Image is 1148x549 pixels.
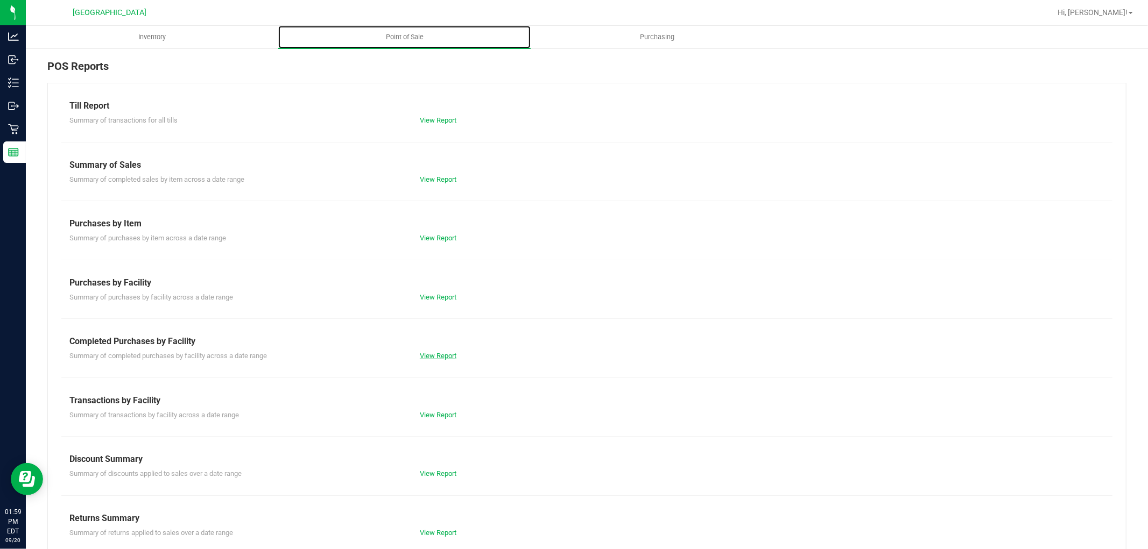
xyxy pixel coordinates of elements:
div: Till Report [69,99,1104,112]
span: Summary of purchases by item across a date range [69,234,226,242]
div: Completed Purchases by Facility [69,335,1104,348]
a: View Report [420,234,456,242]
div: Returns Summary [69,512,1104,525]
a: Inventory [26,26,278,48]
a: View Report [420,411,456,419]
inline-svg: Inbound [8,54,19,65]
div: Purchases by Item [69,217,1104,230]
span: Purchasing [625,32,689,42]
div: Purchases by Facility [69,276,1104,289]
inline-svg: Analytics [8,31,19,42]
div: Summary of Sales [69,159,1104,172]
span: Inventory [124,32,180,42]
inline-svg: Inventory [8,77,19,88]
span: Summary of returns applied to sales over a date range [69,529,233,537]
div: Transactions by Facility [69,394,1104,407]
p: 09/20 [5,536,21,544]
a: View Report [420,529,456,537]
inline-svg: Reports [8,147,19,158]
iframe: Resource center [11,463,43,495]
p: 01:59 PM EDT [5,507,21,536]
div: Discount Summary [69,453,1104,466]
span: Summary of transactions by facility across a date range [69,411,239,419]
a: Purchasing [531,26,783,48]
span: Summary of completed sales by item across a date range [69,175,244,183]
span: Summary of purchases by facility across a date range [69,293,233,301]
a: View Report [420,469,456,477]
span: Summary of transactions for all tills [69,116,178,124]
span: Point of Sale [371,32,438,42]
inline-svg: Outbound [8,101,19,111]
inline-svg: Retail [8,124,19,134]
span: [GEOGRAPHIC_DATA] [73,8,147,17]
div: POS Reports [47,58,1126,83]
span: Hi, [PERSON_NAME]! [1058,8,1128,17]
span: Summary of discounts applied to sales over a date range [69,469,242,477]
a: View Report [420,352,456,360]
a: View Report [420,293,456,301]
a: View Report [420,116,456,124]
a: View Report [420,175,456,183]
a: Point of Sale [278,26,531,48]
span: Summary of completed purchases by facility across a date range [69,352,267,360]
